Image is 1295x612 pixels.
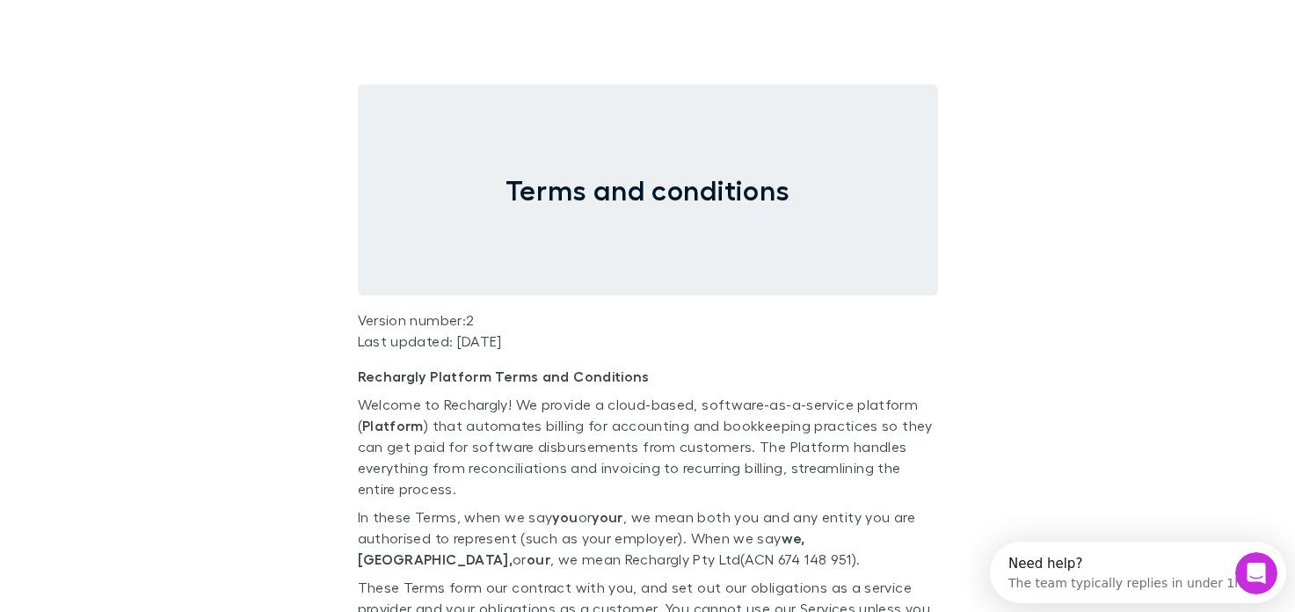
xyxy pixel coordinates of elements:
[18,29,252,47] div: The team typically replies in under 1h
[358,310,938,331] p: Version number: 2
[358,173,938,207] h1: Terms and conditions
[358,394,938,499] p: Welcome to Rechargly! We provide a cloud-based, software-as-a-service platform ( ) that automates...
[592,508,622,526] strong: your
[18,15,252,29] div: Need help?
[358,368,650,385] strong: Rechargly Platform Terms and Conditions
[362,417,424,434] strong: Platform
[1235,552,1277,594] iframe: Intercom live chat
[358,331,938,352] p: Last updated: [DATE]
[358,506,938,570] p: In these Terms, when we say or , we mean both you and any entity you are authorised to represent ...
[527,550,550,568] strong: our
[552,508,578,526] strong: you
[990,542,1286,603] iframe: Intercom live chat discovery launcher
[7,7,304,55] div: Open Intercom Messenger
